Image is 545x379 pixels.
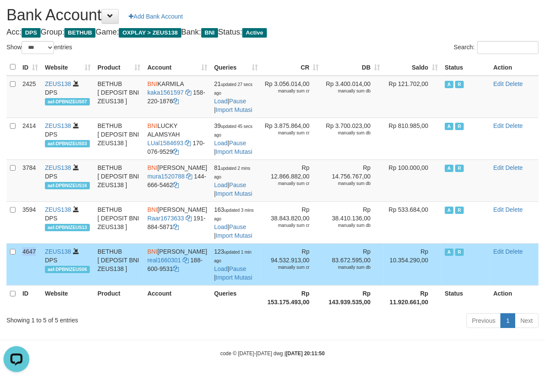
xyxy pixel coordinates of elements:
td: Rp 121.702,00 [383,76,441,118]
span: updated 45 secs ago [214,124,253,137]
th: Account [144,285,210,310]
th: Rp 153.175.493,00 [261,285,323,310]
th: Queries [211,285,261,310]
a: Edit [493,122,504,129]
td: BETHUB [ DEPOSIT BNI ZEUS138 ] [94,118,144,159]
td: BETHUB [ DEPOSIT BNI ZEUS138 ] [94,243,144,285]
span: aaf-DPBNIZEUS03 [45,140,90,147]
a: Copy 1582201876 to clipboard [173,98,179,105]
a: LUal1584693 [147,140,183,147]
span: BNI [147,206,157,213]
a: Import Mutasi [215,232,252,239]
span: | | [214,80,253,113]
a: Copy LUal1584693 to clipboard [185,140,191,147]
th: Status [441,285,490,310]
label: Search: [454,41,539,54]
span: updated 1 min ago [214,250,252,263]
td: BETHUB [ DEPOSIT BNI ZEUS138 ] [94,201,144,243]
span: aaf-DPBNIZEUS06 [45,266,90,273]
a: ZEUS138 [45,122,71,129]
td: DPS [41,76,94,118]
th: ID [19,285,41,310]
a: Delete [505,122,523,129]
td: DPS [41,118,94,159]
th: Account: activate to sort column ascending [144,59,210,76]
a: Copy mura1520788 to clipboard [187,173,193,180]
div: manually sum cr [265,88,310,94]
a: Delete [505,80,523,87]
span: 81 [214,164,250,180]
td: 3784 [19,159,41,201]
span: | | [214,122,253,155]
div: manually sum cr [265,264,310,271]
a: Load [214,140,228,147]
td: Rp 533.684,00 [383,201,441,243]
span: BNI [147,248,157,255]
span: Active [445,81,453,88]
a: Copy real1660301 to clipboard [183,257,189,264]
a: Pause [229,140,247,147]
a: Edit [493,206,504,213]
div: manually sum cr [265,130,310,136]
td: Rp 94.532.913,00 [261,243,323,285]
td: 3594 [19,201,41,243]
div: manually sum db [326,264,371,271]
span: Running [455,123,464,130]
a: ZEUS138 [45,248,71,255]
a: Next [515,313,539,328]
span: updated 27 secs ago [214,82,253,96]
td: DPS [41,243,94,285]
a: Pause [229,223,247,230]
td: Rp 3.700.023,00 [323,118,384,159]
span: Active [445,248,453,256]
th: Action [490,285,539,310]
a: Pause [229,98,247,105]
span: | | [214,206,254,239]
td: Rp 810.985,00 [383,118,441,159]
a: Pause [229,265,247,272]
h1: Bank Account [6,6,539,24]
a: Import Mutasi [215,148,252,155]
td: KARMILA 158-220-1876 [144,76,210,118]
span: | | [214,248,252,281]
span: OXPLAY > ZEUS138 [119,28,181,38]
th: Saldo: activate to sort column ascending [383,59,441,76]
a: 1 [501,313,515,328]
th: Queries: activate to sort column ascending [211,59,261,76]
div: manually sum db [326,181,371,187]
td: BETHUB [ DEPOSIT BNI ZEUS138 ] [94,76,144,118]
a: Previous [466,313,501,328]
div: manually sum db [326,88,371,94]
span: BNI [147,122,157,129]
a: Edit [493,164,504,171]
a: Import Mutasi [215,190,252,197]
a: Pause [229,182,247,188]
a: real1660301 [147,257,181,264]
th: DB: activate to sort column ascending [323,59,384,76]
a: Add Bank Account [123,9,188,24]
label: Show entries [6,41,72,54]
a: Load [214,98,228,105]
th: CR: activate to sort column ascending [261,59,323,76]
a: Import Mutasi [215,106,252,113]
span: updated 3 mins ago [214,208,254,221]
a: Edit [493,80,504,87]
th: Rp 11.920.661,00 [383,285,441,310]
td: 4647 [19,243,41,285]
a: Edit [493,248,504,255]
small: code © [DATE]-[DATE] dwg | [220,350,325,357]
td: 2425 [19,76,41,118]
span: aaf-DPBNIZEUS16 [45,182,90,189]
select: Showentries [22,41,54,54]
td: Rp 38.843.820,00 [261,201,323,243]
td: DPS [41,159,94,201]
span: | | [214,164,252,197]
span: Running [455,165,464,172]
a: ZEUS138 [45,206,71,213]
td: Rp 10.354.290,00 [383,243,441,285]
input: Search: [477,41,539,54]
th: Action [490,59,539,76]
a: Load [214,265,228,272]
td: [PERSON_NAME] 144-666-5462 [144,159,210,201]
th: Website [41,285,94,310]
